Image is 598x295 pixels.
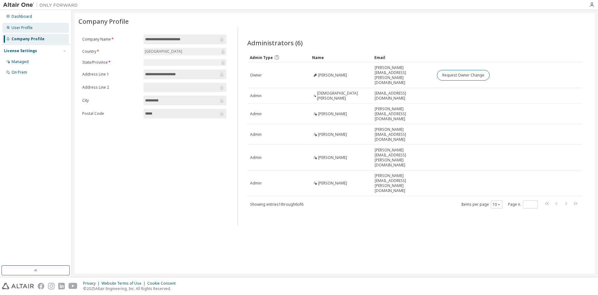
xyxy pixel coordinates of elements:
[375,148,431,168] span: [PERSON_NAME][EMAIL_ADDRESS][PERSON_NAME][DOMAIN_NAME]
[375,106,431,121] span: [PERSON_NAME][EMAIL_ADDRESS][DOMAIN_NAME]
[317,91,369,101] span: [DEMOGRAPHIC_DATA][PERSON_NAME]
[318,73,347,78] span: [PERSON_NAME]
[375,91,431,101] span: [EMAIL_ADDRESS][DOMAIN_NAME]
[250,93,262,98] span: Admin
[82,60,140,65] label: State/Province
[12,59,29,64] div: Managed
[78,17,129,26] span: Company Profile
[102,281,147,286] div: Website Terms of Use
[12,14,32,19] div: Dashboard
[2,283,34,289] img: altair_logo.svg
[48,283,55,289] img: instagram.svg
[492,202,501,207] button: 10
[144,48,183,55] div: [GEOGRAPHIC_DATA]
[250,181,262,186] span: Admin
[318,181,347,186] span: [PERSON_NAME]
[375,173,431,193] span: [PERSON_NAME][EMAIL_ADDRESS][PERSON_NAME][DOMAIN_NAME]
[82,72,140,77] label: Address Line 1
[58,283,65,289] img: linkedin.svg
[318,132,347,137] span: [PERSON_NAME]
[461,200,502,209] span: Items per page
[318,155,347,160] span: [PERSON_NAME]
[250,155,262,160] span: Admin
[147,281,179,286] div: Cookie Consent
[312,52,369,62] div: Name
[3,2,81,8] img: Altair One
[375,127,431,142] span: [PERSON_NAME][EMAIL_ADDRESS][DOMAIN_NAME]
[250,132,262,137] span: Admin
[69,283,78,289] img: youtube.svg
[250,111,262,116] span: Admin
[82,49,140,54] label: Country
[38,283,44,289] img: facebook.svg
[83,281,102,286] div: Privacy
[82,111,140,116] label: Postal Code
[375,65,431,85] span: [PERSON_NAME][EMAIL_ADDRESS][PERSON_NAME][DOMAIN_NAME]
[4,48,37,53] div: License Settings
[250,202,303,207] span: Showing entries 1 through 6 of 6
[508,200,538,209] span: Page n.
[83,286,179,291] p: © 2025 Altair Engineering, Inc. All Rights Reserved.
[250,73,262,78] span: Owner
[374,52,432,62] div: Email
[12,25,33,30] div: User Profile
[318,111,347,116] span: [PERSON_NAME]
[437,70,490,81] button: Request Owner Change
[82,85,140,90] label: Address Line 2
[82,98,140,103] label: City
[12,37,45,42] div: Company Profile
[250,55,273,60] span: Admin Type
[12,70,27,75] div: On Prem
[247,38,303,47] span: Administrators (6)
[144,48,226,55] div: [GEOGRAPHIC_DATA]
[82,37,140,42] label: Company Name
